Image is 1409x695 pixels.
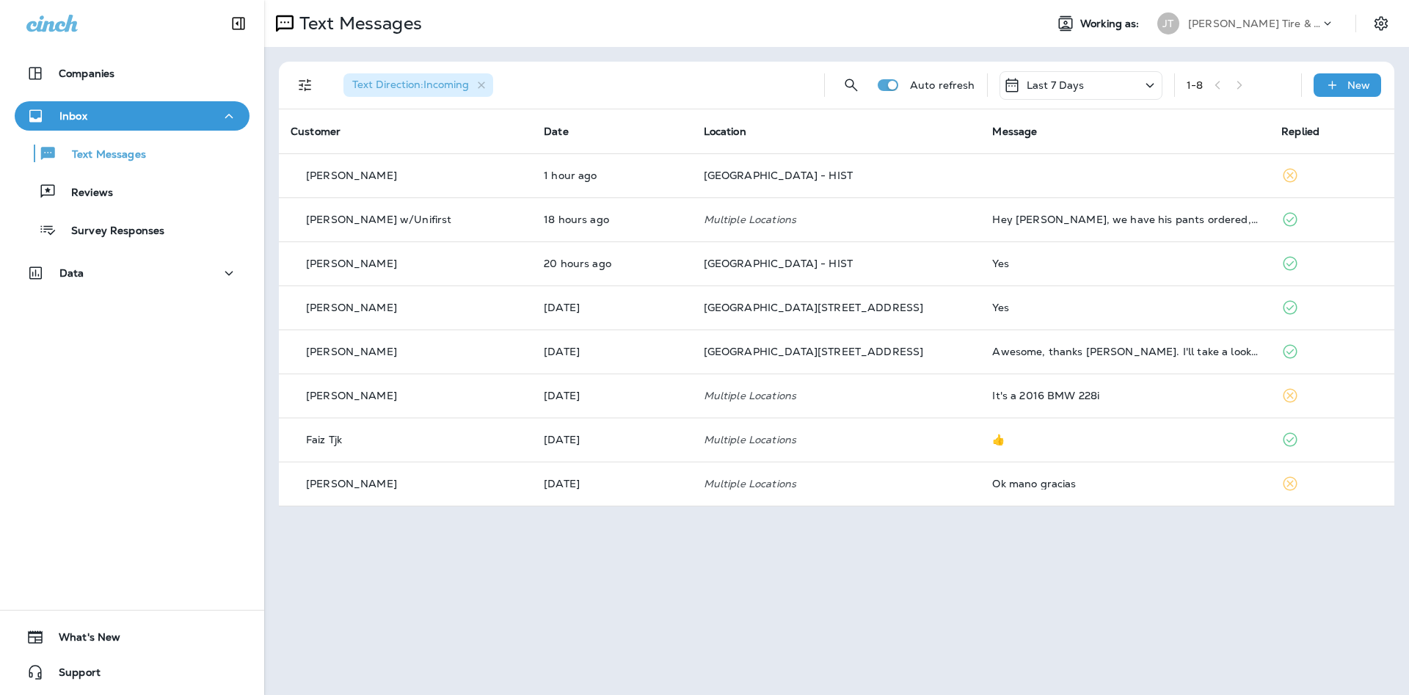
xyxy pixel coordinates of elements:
p: [PERSON_NAME] [306,258,397,269]
span: Date [544,125,569,138]
p: [PERSON_NAME] [306,170,397,181]
span: Support [44,666,101,684]
div: 1 - 8 [1187,79,1203,91]
p: Multiple Locations [704,390,969,401]
div: Yes [992,258,1258,269]
p: New [1347,79,1370,91]
p: Sep 17, 2025 09:35 AM [544,302,680,313]
span: Working as: [1080,18,1143,30]
p: [PERSON_NAME] [306,478,397,490]
p: Auto refresh [910,79,975,91]
button: What's New [15,622,250,652]
div: It's a 2016 BMW 228i [992,390,1258,401]
p: Sep 17, 2025 01:49 PM [544,258,680,269]
div: JT [1157,12,1179,34]
p: Faiz Tjk [306,434,342,445]
p: [PERSON_NAME] [306,302,397,313]
span: [GEOGRAPHIC_DATA][STREET_ADDRESS] [704,301,924,314]
p: Survey Responses [57,225,164,239]
p: Sep 16, 2025 12:11 PM [544,346,680,357]
button: Survey Responses [15,214,250,245]
span: Customer [291,125,341,138]
span: Message [992,125,1037,138]
p: Multiple Locations [704,434,969,445]
p: Inbox [59,110,87,122]
p: Multiple Locations [704,478,969,490]
p: Sep 11, 2025 11:17 AM [544,478,680,490]
p: [PERSON_NAME] w/Unifirst [306,214,451,225]
button: Filters [291,70,320,100]
p: Multiple Locations [704,214,969,225]
button: Settings [1368,10,1394,37]
p: Text Messages [294,12,422,34]
p: [PERSON_NAME] [306,390,397,401]
p: Sep 14, 2025 12:05 PM [544,390,680,401]
p: Sep 17, 2025 03:30 PM [544,214,680,225]
p: Data [59,267,84,279]
button: Collapse Sidebar [218,9,259,38]
span: [GEOGRAPHIC_DATA] - HIST [704,169,853,182]
div: Yes [992,302,1258,313]
span: What's New [44,631,120,649]
div: Ok mano gracias [992,478,1258,490]
div: Awesome, thanks Jeremy. I'll take a look and get back to you on which tires. [992,346,1258,357]
button: Inbox [15,101,250,131]
p: Last 7 Days [1027,79,1085,91]
p: Sep 18, 2025 09:23 AM [544,170,680,181]
p: Reviews [57,186,113,200]
p: Sep 11, 2025 03:48 PM [544,434,680,445]
p: Text Messages [57,148,146,162]
button: Text Messages [15,138,250,169]
div: 👍 [992,434,1258,445]
span: [GEOGRAPHIC_DATA] - HIST [704,257,853,270]
p: [PERSON_NAME] Tire & Auto [1188,18,1320,29]
button: Companies [15,59,250,88]
div: Hey Brian, we have his pants ordered, they are just taking forever because he has 28" length, and... [992,214,1258,225]
div: Text Direction:Incoming [343,73,493,97]
button: Data [15,258,250,288]
span: Replied [1281,125,1319,138]
span: Location [704,125,746,138]
button: Support [15,658,250,687]
span: [GEOGRAPHIC_DATA][STREET_ADDRESS] [704,345,924,358]
p: Companies [59,68,114,79]
button: Search Messages [837,70,866,100]
span: Text Direction : Incoming [352,78,469,91]
button: Reviews [15,176,250,207]
p: [PERSON_NAME] [306,346,397,357]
